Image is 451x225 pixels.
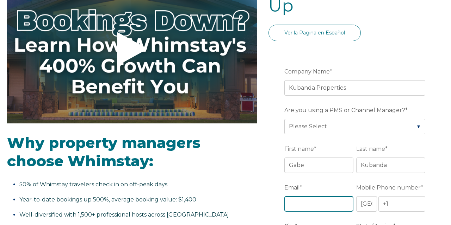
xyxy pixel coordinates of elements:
span: Well-diversified with 1,500+ professional hosts across [GEOGRAPHIC_DATA] [19,211,229,218]
a: Ver la Pagina en Español [268,25,361,41]
span: First name [284,143,314,154]
span: Why property managers choose Whimstay: [7,134,200,171]
span: Year-to-date bookings up 500%, average booking value: $1,400 [19,196,196,203]
span: Email [284,182,300,193]
span: Mobile Phone number [356,182,421,193]
span: 50% of Whimstay travelers check in on off-peak days [19,181,167,188]
span: Last name [356,143,385,154]
span: Are you using a PMS or Channel Manager? [284,105,405,116]
span: Company Name [284,66,330,77]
